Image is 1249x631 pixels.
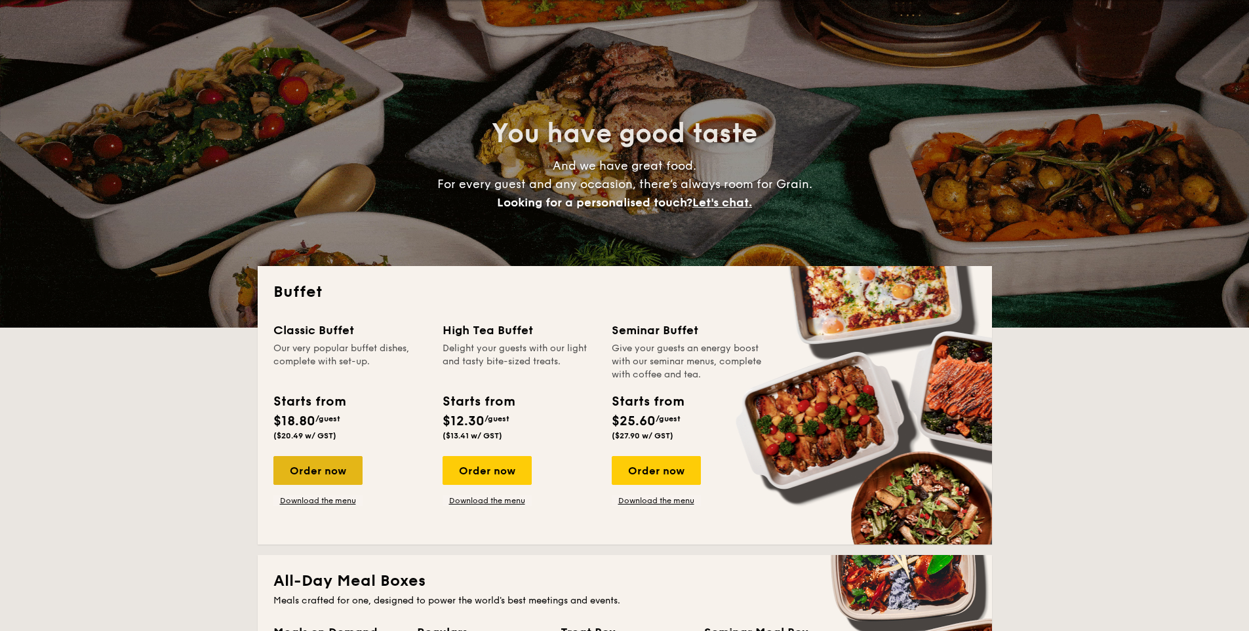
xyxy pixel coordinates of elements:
[273,571,976,592] h2: All-Day Meal Boxes
[612,495,701,506] a: Download the menu
[273,321,427,339] div: Classic Buffet
[612,342,765,381] div: Give your guests an energy boost with our seminar menus, complete with coffee and tea.
[273,456,363,485] div: Order now
[492,118,757,149] span: You have good taste
[692,195,752,210] span: Let's chat.
[315,414,340,423] span: /guest
[443,431,502,440] span: ($13.41 w/ GST)
[443,456,532,485] div: Order now
[612,413,656,429] span: $25.60
[273,431,336,440] span: ($20.49 w/ GST)
[612,431,673,440] span: ($27.90 w/ GST)
[273,342,427,381] div: Our very popular buffet dishes, complete with set-up.
[443,321,596,339] div: High Tea Buffet
[612,392,683,411] div: Starts from
[273,594,976,607] div: Meals crafted for one, designed to power the world's best meetings and events.
[273,282,976,303] h2: Buffet
[273,495,363,506] a: Download the menu
[612,456,701,485] div: Order now
[443,413,485,429] span: $12.30
[656,414,681,423] span: /guest
[273,413,315,429] span: $18.80
[485,414,509,423] span: /guest
[443,342,596,381] div: Delight your guests with our light and tasty bite-sized treats.
[612,321,765,339] div: Seminar Buffet
[497,195,692,210] span: Looking for a personalised touch?
[437,159,812,210] span: And we have great food. For every guest and any occasion, there’s always room for Grain.
[443,495,532,506] a: Download the menu
[443,392,514,411] div: Starts from
[273,392,345,411] div: Starts from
